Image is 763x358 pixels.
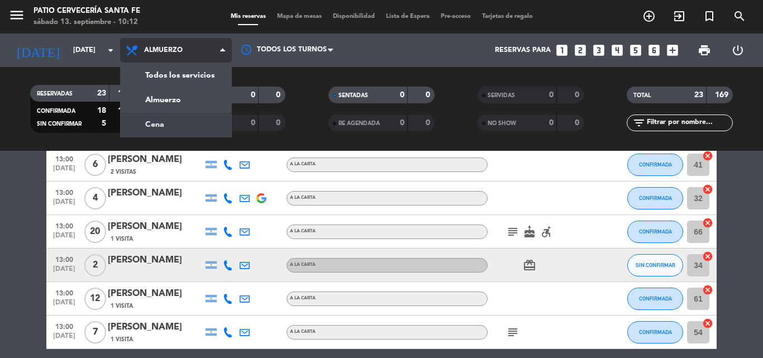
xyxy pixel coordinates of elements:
strong: 18 [97,107,106,114]
span: SIN CONFIRMAR [636,262,675,268]
a: Todos los servicios [121,63,231,88]
span: [DATE] [50,198,78,211]
strong: 0 [575,91,581,99]
span: NO SHOW [488,121,516,126]
strong: 0 [251,91,255,99]
i: menu [8,7,25,23]
input: Filtrar por nombre... [646,117,732,129]
i: subject [506,225,519,238]
span: 13:00 [50,319,78,332]
span: A LA CARTA [290,195,316,200]
i: power_settings_new [731,44,745,57]
span: A LA CARTA [290,162,316,166]
i: [DATE] [8,38,68,63]
span: 13:00 [50,252,78,265]
img: google-logo.png [256,193,266,203]
span: CONFIRMADA [639,228,672,235]
button: CONFIRMADA [627,187,683,209]
span: CONFIRMADA [639,161,672,168]
span: A LA CARTA [290,330,316,334]
span: RE AGENDADA [338,121,380,126]
span: Lista de Espera [380,13,435,20]
i: exit_to_app [673,9,686,23]
span: CONFIRMADA [639,295,672,302]
span: [DATE] [50,232,78,245]
i: card_giftcard [523,259,536,272]
strong: 169 [715,91,731,99]
div: [PERSON_NAME] [108,186,203,201]
button: CONFIRMADA [627,321,683,343]
span: 2 Visitas [111,168,136,176]
i: cancel [702,217,713,228]
span: SIN CONFIRMAR [37,121,82,127]
i: looks_two [573,43,588,58]
span: 1 Visita [111,302,133,311]
span: Reservas para [495,46,551,54]
i: cancel [702,150,713,161]
div: [PERSON_NAME] [108,152,203,167]
button: CONFIRMADA [627,221,683,243]
span: CONFIRMADA [639,195,672,201]
span: 13:00 [50,185,78,198]
i: looks_6 [647,43,661,58]
strong: 169 [118,89,133,97]
span: 13:00 [50,152,78,165]
strong: 0 [276,119,283,127]
span: Mapa de mesas [271,13,327,20]
div: LOG OUT [721,34,755,67]
span: [DATE] [50,299,78,312]
div: [PERSON_NAME] [108,253,203,268]
span: [DATE] [50,332,78,345]
i: add_circle_outline [642,9,656,23]
strong: 23 [694,91,703,99]
div: [PERSON_NAME] [108,287,203,301]
i: cake [523,225,536,238]
i: looks_4 [610,43,624,58]
i: cancel [702,184,713,195]
strong: 0 [575,119,581,127]
button: CONFIRMADA [627,154,683,176]
span: SERVIDAS [488,93,515,98]
span: 6 [84,154,106,176]
span: 1 Visita [111,335,133,344]
div: [PERSON_NAME] [108,219,203,234]
strong: 0 [426,119,432,127]
i: looks_one [555,43,569,58]
div: Patio Cervecería Santa Fe [34,6,140,17]
span: 20 [84,221,106,243]
strong: 5 [102,120,106,127]
span: 2 [84,254,106,276]
span: CONFIRMADA [37,108,75,114]
i: subject [506,326,519,339]
i: turned_in_not [703,9,716,23]
i: filter_list [632,116,646,130]
i: arrow_drop_down [104,44,117,57]
button: menu [8,7,25,27]
span: print [698,44,711,57]
strong: 139 [118,107,133,114]
span: 12 [84,288,106,310]
i: add_box [665,43,680,58]
span: [DATE] [50,165,78,178]
span: 7 [84,321,106,343]
span: Almuerzo [144,46,183,54]
span: CONFIRMADA [639,329,672,335]
span: 1 Visita [111,235,133,244]
span: Disponibilidad [327,13,380,20]
span: 13:00 [50,286,78,299]
span: RESERVADAS [37,91,73,97]
strong: 0 [549,119,554,127]
strong: 0 [549,91,554,99]
strong: 0 [426,91,432,99]
i: looks_3 [592,43,606,58]
span: A LA CARTA [290,262,316,267]
i: cancel [702,284,713,295]
span: A LA CARTA [290,229,316,233]
span: SENTADAS [338,93,368,98]
i: accessible_forward [540,225,553,238]
i: looks_5 [628,43,643,58]
i: cancel [702,251,713,262]
a: Cena [121,112,231,137]
strong: 23 [97,89,106,97]
button: SIN CONFIRMAR [627,254,683,276]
